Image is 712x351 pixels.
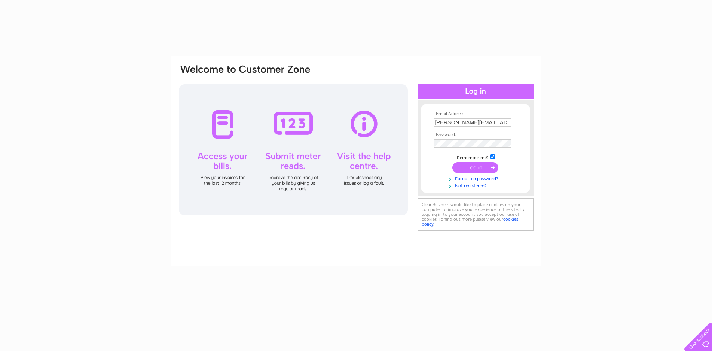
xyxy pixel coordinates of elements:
td: Remember me? [432,153,519,161]
a: cookies policy [422,217,518,227]
a: Not registered? [434,182,519,189]
th: Email Address: [432,111,519,117]
th: Password: [432,132,519,137]
div: Clear Business would like to place cookies on your computer to improve your experience of the sit... [418,198,534,231]
input: Submit [452,162,498,173]
a: Forgotten password? [434,175,519,182]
